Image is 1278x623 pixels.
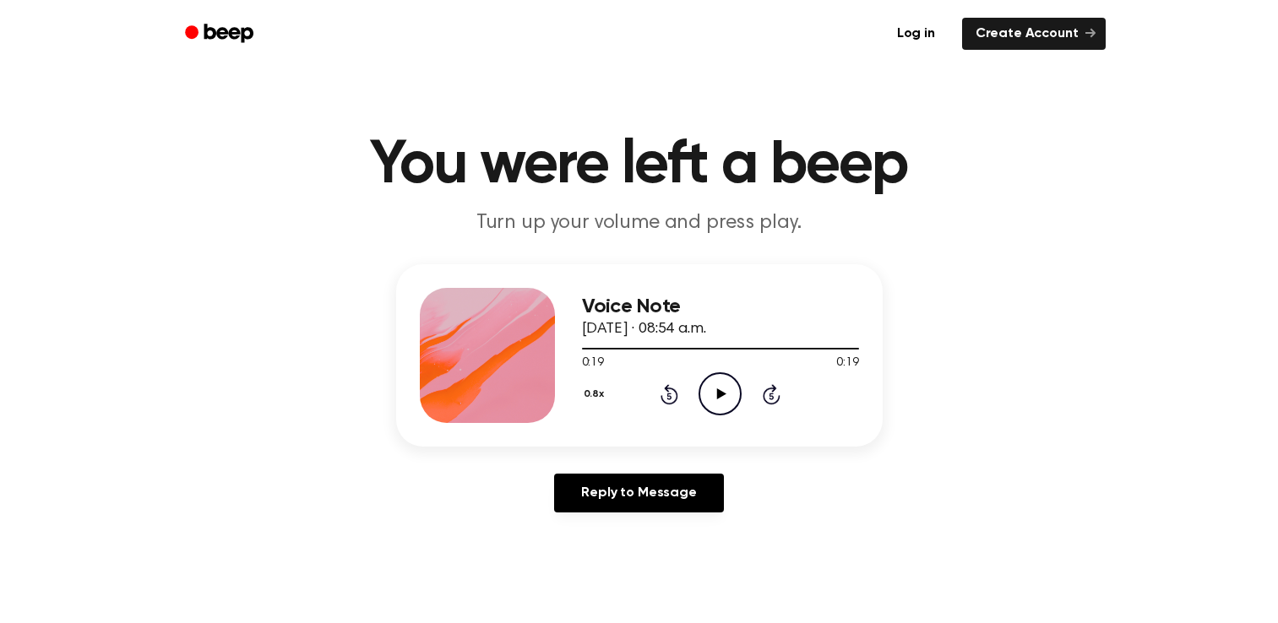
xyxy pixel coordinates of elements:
a: Reply to Message [554,474,723,512]
span: [DATE] · 08:54 a.m. [582,322,706,337]
p: Turn up your volume and press play. [315,209,964,237]
a: Beep [173,18,269,51]
span: 0:19 [836,355,858,372]
h1: You were left a beep [207,135,1072,196]
span: 0:19 [582,355,604,372]
a: Log in [880,14,952,53]
a: Create Account [962,18,1106,50]
button: 0.8x [582,380,611,409]
h3: Voice Note [582,295,859,318]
